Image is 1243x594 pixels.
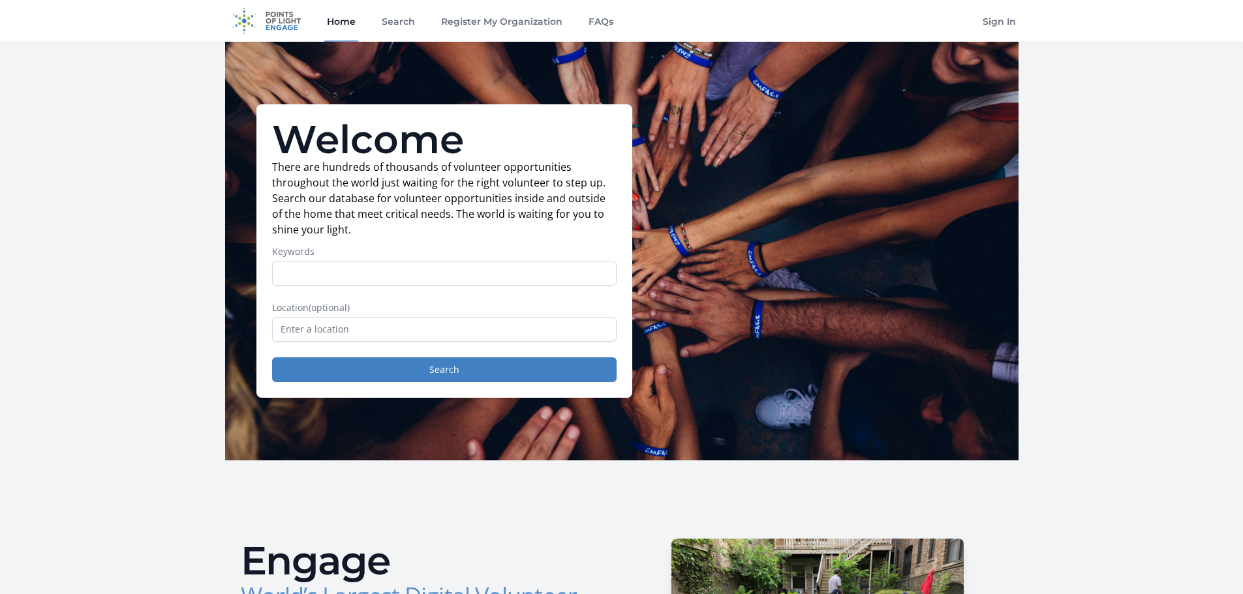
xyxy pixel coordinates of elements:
[272,317,617,342] input: Enter a location
[272,357,617,382] button: Search
[272,301,617,314] label: Location
[272,159,617,237] p: There are hundreds of thousands of volunteer opportunities throughout the world just waiting for ...
[241,541,611,580] h2: Engage
[309,301,350,314] span: (optional)
[272,245,617,258] label: Keywords
[272,120,617,159] h1: Welcome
